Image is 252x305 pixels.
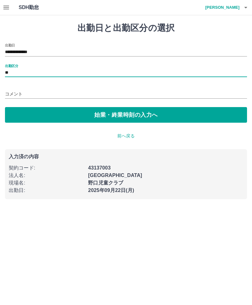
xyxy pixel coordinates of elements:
[9,154,243,159] p: 入力済の内容
[5,107,247,123] button: 始業・終業時刻の入力へ
[88,165,110,170] b: 43137003
[5,23,247,33] h1: 出勤日と出勤区分の選択
[5,63,18,68] label: 出勤区分
[9,172,84,179] p: 法人名 :
[9,187,84,194] p: 出勤日 :
[88,173,142,178] b: [GEOGRAPHIC_DATA]
[88,188,134,193] b: 2025年09月22日(月)
[5,133,247,139] p: 前へ戻る
[88,180,123,185] b: 野口児童クラブ
[5,43,15,47] label: 出勤日
[9,164,84,172] p: 契約コード :
[9,179,84,187] p: 現場名 :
